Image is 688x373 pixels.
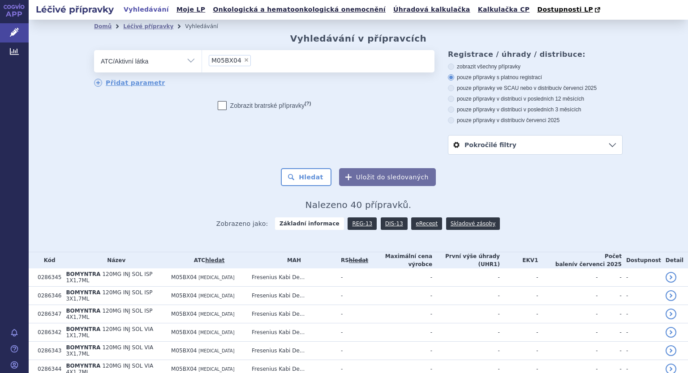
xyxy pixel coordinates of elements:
[33,342,61,360] td: 0286343
[500,342,538,360] td: -
[247,323,336,342] td: Fresenius Kabi De...
[475,4,533,16] a: Kalkulačka CP
[538,252,621,268] th: Počet balení
[198,293,234,298] span: [MEDICAL_DATA]
[66,271,152,284] span: 120MG INJ SOL ISP 1X1,7ML
[66,344,100,351] span: BOMYNTRA
[432,305,500,323] td: -
[247,342,336,360] td: Fresenius Kabi De...
[598,287,622,305] td: -
[661,252,688,268] th: Detail
[29,3,121,16] h2: Léčivé přípravky
[349,257,368,263] a: vyhledávání neobsahuje žádnou platnou referenční skupinu
[123,23,173,30] a: Léčivé přípravky
[94,23,112,30] a: Domů
[537,6,593,13] span: Dostupnosti LP
[622,342,661,360] td: -
[598,268,622,287] td: -
[305,199,412,210] span: Nalezeno 40 přípravků.
[666,327,676,338] a: detail
[500,305,538,323] td: -
[210,4,388,16] a: Onkologická a hematoonkologická onemocnění
[198,367,234,372] span: [MEDICAL_DATA]
[432,252,500,268] th: První výše úhrady (UHR1)
[448,50,623,59] h3: Registrace / úhrady / distribuce:
[622,268,661,287] td: -
[216,217,268,230] span: Zobrazeno jako:
[244,57,249,63] span: ×
[368,305,432,323] td: -
[538,342,598,360] td: -
[171,311,197,317] span: M05BX04
[33,268,61,287] td: 0286345
[33,252,61,268] th: Kód
[432,342,500,360] td: -
[33,305,61,323] td: 0286347
[211,57,241,64] span: M05BX04
[94,79,165,87] a: Přidat parametr
[66,326,153,339] span: 120MG INJ SOL VIA 1X1,7ML
[368,268,432,287] td: -
[339,168,436,186] button: Uložit do sledovaných
[198,312,234,317] span: [MEDICAL_DATA]
[500,323,538,342] td: -
[254,55,258,66] input: M05BX04
[666,345,676,356] a: detail
[167,252,247,268] th: ATC
[448,63,623,70] label: zobrazit všechny přípravky
[66,308,152,320] span: 120MG INJ SOL ISP 4X1,7ML
[522,117,559,123] span: v červenci 2025
[66,326,100,332] span: BOMYNTRA
[368,342,432,360] td: -
[198,348,234,353] span: [MEDICAL_DATA]
[336,305,368,323] td: -
[121,4,172,16] a: Vyhledávání
[336,323,368,342] td: -
[171,348,197,354] span: M05BX04
[336,268,368,287] td: -
[622,287,661,305] td: -
[500,287,538,305] td: -
[305,101,311,106] abbr: (?)
[538,305,598,323] td: -
[171,329,197,335] span: M05BX04
[349,257,368,263] del: hledat
[432,323,500,342] td: -
[66,289,100,296] span: BOMYNTRA
[666,272,676,283] a: detail
[574,261,621,267] span: v červenci 2025
[538,323,598,342] td: -
[33,323,61,342] td: 0286342
[171,274,197,280] span: M05BX04
[66,363,100,369] span: BOMYNTRA
[500,268,538,287] td: -
[666,290,676,301] a: detail
[622,252,661,268] th: Dostupnost
[247,305,336,323] td: Fresenius Kabi De...
[598,342,622,360] td: -
[432,268,500,287] td: -
[33,287,61,305] td: 0286346
[205,257,224,263] a: hledat
[622,305,661,323] td: -
[247,252,336,268] th: MAH
[448,74,623,81] label: pouze přípravky s platnou registrací
[290,33,427,44] h2: Vyhledávání v přípravcích
[500,252,538,268] th: EKV1
[666,309,676,319] a: detail
[559,85,597,91] span: v červenci 2025
[448,95,623,102] label: pouze přípravky v distribuci v posledních 12 měsících
[598,323,622,342] td: -
[336,287,368,305] td: -
[411,217,442,230] a: eRecept
[66,289,152,302] span: 120MG INJ SOL ISP 3X1,7ML
[66,271,100,277] span: BOMYNTRA
[185,20,230,33] li: Vyhledávání
[368,252,432,268] th: Maximální cena výrobce
[391,4,473,16] a: Úhradová kalkulačka
[66,308,100,314] span: BOMYNTRA
[448,136,622,154] a: Pokročilé filtry
[446,217,500,230] a: Skladové zásoby
[534,4,605,16] a: Dostupnosti LP
[432,287,500,305] td: -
